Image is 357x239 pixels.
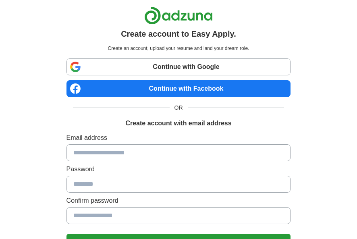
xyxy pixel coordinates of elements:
img: Adzuna logo [144,6,213,25]
label: Confirm password [66,196,291,206]
label: Password [66,164,291,174]
span: OR [170,104,188,112]
p: Create an account, upload your resume and land your dream role. [68,45,289,52]
a: Continue with Facebook [66,80,291,97]
label: Email address [66,133,291,143]
a: Continue with Google [66,58,291,75]
h1: Create account with email address [125,118,231,128]
h1: Create account to Easy Apply. [121,28,236,40]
